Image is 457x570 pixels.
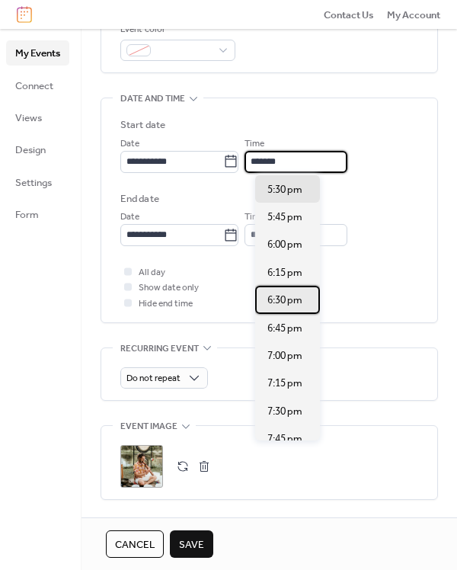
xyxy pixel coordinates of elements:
span: All day [139,265,165,280]
span: 7:30 pm [267,404,302,419]
span: 6:00 pm [267,237,302,252]
span: Time [244,210,264,225]
span: 7:45 pm [267,431,302,447]
span: Hide end time [139,296,193,312]
a: Connect [6,73,69,98]
span: 6:30 pm [267,293,302,308]
div: ; [120,445,163,488]
span: Event image [120,419,177,434]
span: Do not repeat [126,370,181,387]
button: Cancel [106,530,164,558]
img: logo [17,6,32,23]
span: My Events [15,46,60,61]
span: Views [15,110,42,126]
span: Date [120,210,139,225]
span: Save [179,537,204,552]
span: Date [120,136,139,152]
span: My Account [387,8,440,23]
button: Save [170,530,213,558]
span: Cancel [115,537,155,552]
span: 5:45 pm [267,210,302,225]
a: Views [6,105,69,130]
span: Settings [15,175,52,191]
div: Start date [120,117,165,133]
div: End date [120,191,159,207]
div: Event color [120,22,232,37]
a: Settings [6,170,69,194]
span: Date and time [120,91,185,107]
a: Design [6,137,69,162]
a: My Account [387,7,440,22]
span: Show date only [139,280,199,296]
span: Design [15,142,46,158]
span: Connect [15,78,53,94]
span: 5:30 pm [267,182,302,197]
span: Contact Us [324,8,374,23]
span: 7:00 pm [267,348,302,363]
span: Form [15,207,39,223]
span: Recurring event [120,341,199,357]
span: Time [244,136,264,152]
a: Contact Us [324,7,374,22]
a: My Events [6,40,69,65]
span: 7:15 pm [267,376,302,391]
a: Form [6,202,69,226]
span: 6:45 pm [267,321,302,336]
span: 6:15 pm [267,265,302,280]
